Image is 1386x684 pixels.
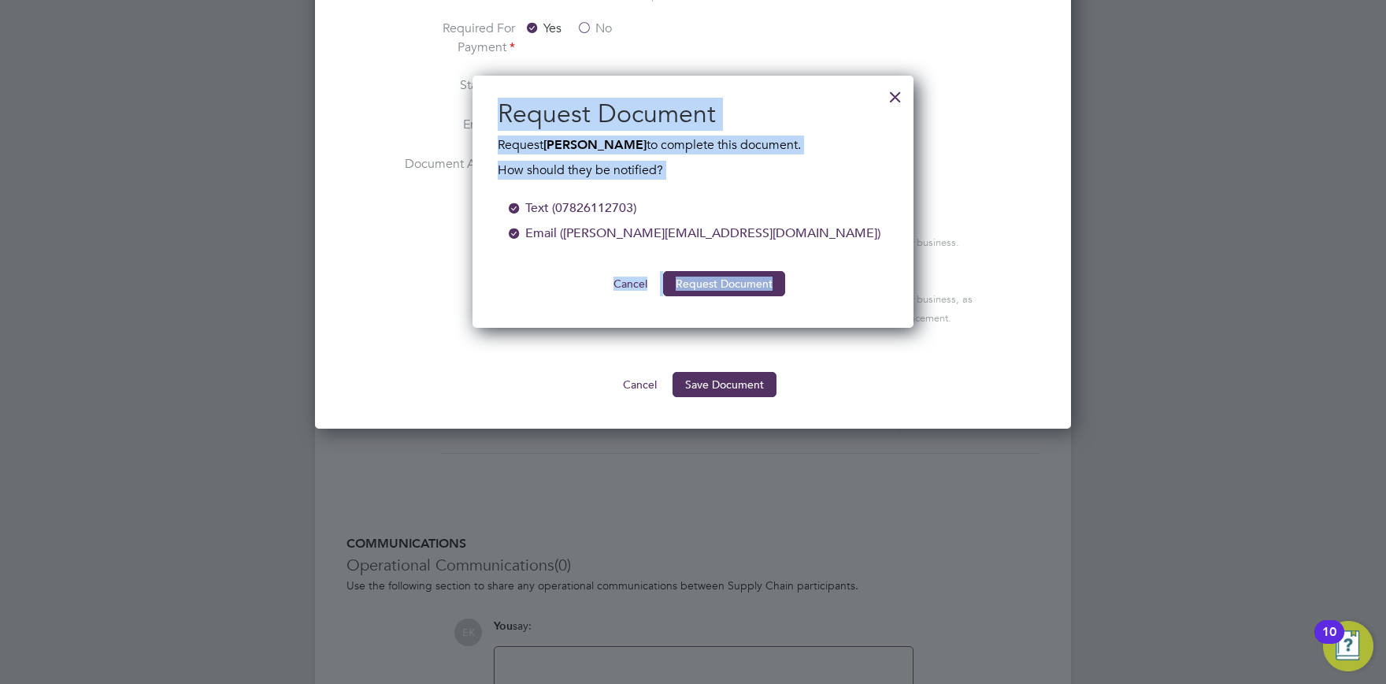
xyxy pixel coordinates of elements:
[1323,621,1373,671] button: Open Resource Center, 10 new notifications
[673,372,776,397] button: Save Document
[498,98,888,131] h2: Request Document
[601,271,660,296] button: Cancel
[543,137,647,152] b: [PERSON_NAME]
[524,19,561,38] label: Yes
[397,115,515,136] label: End Date
[576,19,612,38] label: No
[397,19,515,57] label: Required For Payment
[1322,632,1336,652] div: 10
[397,154,515,340] label: Document Access
[525,224,880,243] div: Email ([PERSON_NAME][EMAIL_ADDRESS][DOMAIN_NAME])
[397,76,515,96] label: Start Date
[525,199,636,217] div: Text (07826112703)
[498,136,888,180] div: Request to complete this document.
[663,271,785,296] button: Request Document
[610,372,669,397] button: Cancel
[498,154,888,180] div: How should they be notified?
